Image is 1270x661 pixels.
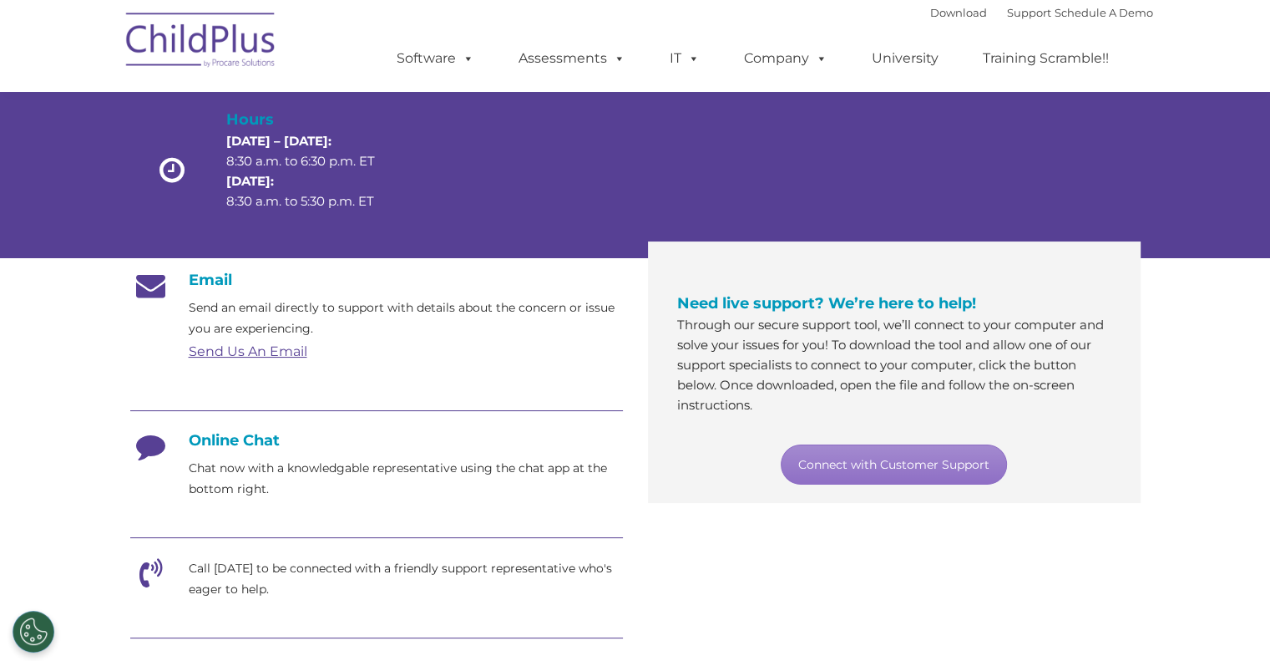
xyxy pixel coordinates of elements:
p: Chat now with a knowledgable representative using the chat app at the bottom right. [189,458,623,500]
img: ChildPlus by Procare Solutions [118,1,285,84]
a: Support [1007,6,1051,19]
a: Schedule A Demo [1055,6,1153,19]
a: Download [930,6,987,19]
span: Need live support? We’re here to help! [677,294,976,313]
h4: Email [130,271,623,289]
h4: Hours [226,108,403,131]
a: Company [727,42,844,75]
font: | [930,6,1153,19]
p: 8:30 a.m. to 6:30 p.m. ET 8:30 a.m. to 5:30 p.m. ET [226,131,403,211]
a: Assessments [502,42,642,75]
a: University [855,42,955,75]
a: Training Scramble!! [966,42,1126,75]
strong: [DATE]: [226,173,274,189]
h4: Online Chat [130,431,623,450]
a: Software [380,42,491,75]
p: Call [DATE] to be connected with a friendly support representative who's eager to help. [189,558,623,600]
button: Cookies Settings [13,611,54,653]
a: Send Us An Email [189,343,307,359]
a: IT [653,42,716,75]
p: Send an email directly to support with details about the concern or issue you are experiencing. [189,297,623,339]
p: Through our secure support tool, we’ll connect to your computer and solve your issues for you! To... [677,315,1111,415]
strong: [DATE] – [DATE]: [226,133,331,149]
a: Connect with Customer Support [781,445,1007,485]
